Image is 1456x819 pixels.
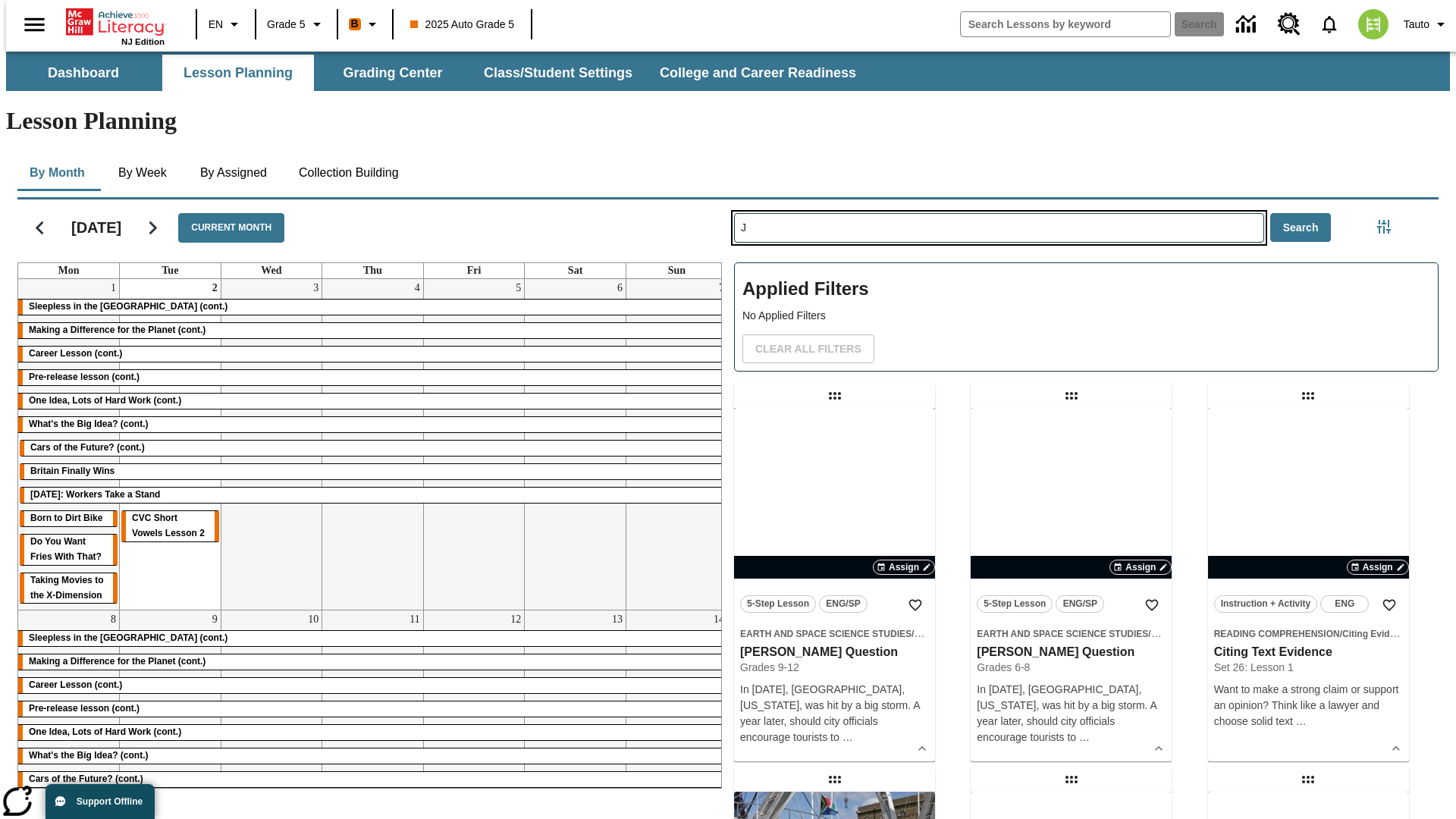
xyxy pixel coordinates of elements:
[29,395,181,406] span: One Idea, Lots of Hard Work (cont.)
[406,610,422,629] a: September 11, 2025
[317,55,469,91] button: Grading Center
[1221,596,1311,612] span: Instruction + Activity
[133,209,172,247] button: Next
[29,301,227,312] span: Sleepless in the Animal Kingdom (cont.)
[305,610,322,629] a: September 10, 2025
[132,513,205,538] span: CVC Short Vowels Lesson 2
[823,767,847,792] div: Draggable lesson: For a Planet He Loves
[221,279,322,610] td: September 3, 2025
[1138,591,1166,619] button: Add to Favorites
[45,784,155,819] button: Support Offline
[121,511,219,541] div: CVC Short Vowels Lesson 2
[1404,17,1429,33] span: Tauto
[18,631,727,646] div: Sleepless in the Animal Kingdom (cont.)
[711,610,727,629] a: September 14, 2025
[29,419,149,429] span: What's the Big Idea? (cont.)
[914,629,1057,639] span: Earth's Systems and Interactions
[29,679,122,690] span: Career Lesson (cont.)
[1269,4,1310,45] a: Resource Center, Will open in new tab
[977,645,1166,661] h3: Joplin's Question
[565,263,585,278] a: Saturday
[902,591,929,619] button: Add to Favorites
[734,408,935,761] div: lesson details
[6,55,870,91] div: SubNavbar
[18,678,727,693] div: Career Lesson (cont.)
[66,5,165,46] div: Home
[873,560,935,575] button: Assign Choose Dates
[742,271,1430,308] h2: Applied Filters
[18,772,727,787] div: Cars of the Future? (cont.)
[626,279,727,610] td: September 7, 2025
[1296,767,1320,792] div: Draggable lesson: Allies in the Infield
[1342,629,1410,639] span: Citing Evidence
[20,441,727,456] div: Cars of the Future? (cont.)
[977,629,1148,639] span: Earth and Space Science Studies
[6,107,1450,135] h1: Lesson Planning
[1335,596,1354,612] span: ENG
[120,279,221,610] td: September 2, 2025
[30,466,115,476] span: Britain Finally Wins
[18,300,727,315] div: Sleepless in the Animal Kingdom (cont.)
[826,596,860,612] span: ENG/SP
[261,11,332,38] button: Grade: Grade 5, Select a grade
[322,610,424,795] td: September 11, 2025
[20,488,726,503] div: Labor Day: Workers Take a Stand
[29,750,149,761] span: What's the Big Idea? (cont.)
[20,464,726,479] div: Britain Finally Wins
[1227,4,1269,45] a: Data Center
[29,726,181,737] span: One Idea, Lots of Hard Work (cont.)
[1296,715,1307,727] span: …
[843,731,853,743] span: …
[1125,560,1156,574] span: Assign
[735,214,1263,242] input: Search Lessons By Keyword
[1347,560,1409,575] button: Assign Choose Dates
[29,773,143,784] span: Cars of the Future? (cont.)
[1079,731,1090,743] span: …
[6,52,1450,91] div: SubNavbar
[609,610,626,629] a: September 13, 2025
[423,610,525,795] td: September 12, 2025
[742,308,1430,324] p: No Applied Filters
[66,7,165,37] a: Home
[351,14,359,33] span: B
[1363,560,1393,574] span: Assign
[20,573,118,604] div: Taking Movies to the X-Dimension
[1385,737,1407,760] button: Show Details
[423,279,525,610] td: September 5, 2025
[1358,9,1389,39] img: avatar image
[29,348,122,359] span: Career Lesson (cont.)
[18,347,727,362] div: Career Lesson (cont.)
[8,55,159,91] button: Dashboard
[17,155,97,191] button: By Month
[1214,645,1403,661] h3: Citing Text Evidence
[513,279,524,297] a: September 5, 2025
[1056,595,1104,613] button: ENG/SP
[209,279,221,297] a: September 2, 2025
[18,748,727,764] div: What's the Big Idea? (cont.)
[18,610,120,795] td: September 8, 2025
[740,682,929,745] div: In [DATE], [GEOGRAPHIC_DATA], [US_STATE], was hit by a big storm. A year later, should city offic...
[30,575,103,601] span: Taking Movies to the X-Dimension
[18,701,727,717] div: Pre-release lesson (cont.)
[343,11,388,38] button: Boost Class color is orange. Change class color
[1214,629,1340,639] span: Reading Comprehension
[1059,767,1084,792] div: Draggable lesson: A Lean, Mean, Wrestling Machine?
[18,725,727,740] div: One Idea, Lots of Hard Work (cont.)
[1147,737,1170,760] button: Show Details
[12,2,57,47] button: Open side menu
[209,17,223,33] span: EN
[823,384,847,408] div: Draggable lesson: Joplin's Question
[1109,560,1172,575] button: Assign Choose Dates
[716,279,727,297] a: September 7, 2025
[71,218,121,237] h2: [DATE]
[287,155,411,191] button: Collection Building
[77,796,143,807] span: Support Offline
[120,610,221,795] td: September 9, 2025
[734,262,1439,372] div: Applied Filters
[1208,408,1409,761] div: lesson details
[18,279,120,610] td: September 1, 2025
[961,12,1170,36] input: search field
[1151,629,1294,639] span: Earth's Systems and Interactions
[30,536,102,562] span: Do You Want Fries With That?
[158,263,181,278] a: Tuesday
